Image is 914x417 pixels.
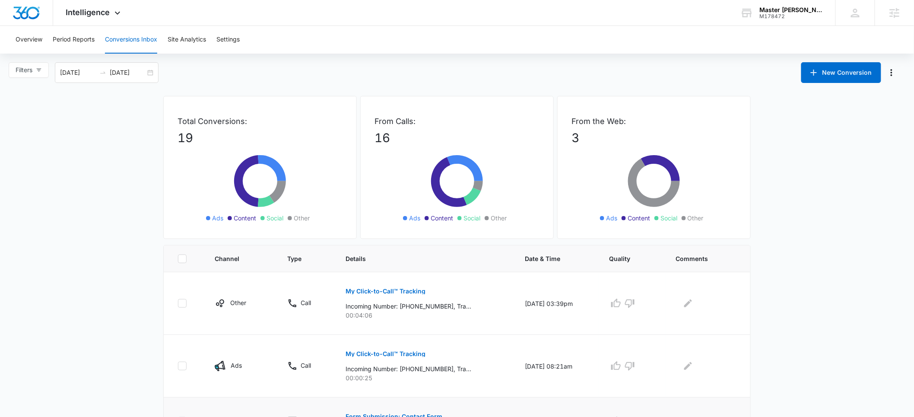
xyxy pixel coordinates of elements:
[571,129,736,147] p: 3
[374,115,540,127] p: From Calls:
[346,288,425,294] p: My Click-to-Call™ Tracking
[66,8,110,17] span: Intelligence
[660,213,677,223] span: Social
[409,213,420,223] span: Ads
[215,254,254,263] span: Channel
[681,296,695,310] button: Edit Comments
[571,115,736,127] p: From the Web:
[760,6,823,13] div: account name
[346,281,425,302] button: My Click-to-Call™ Tracking
[234,213,256,223] span: Content
[346,344,425,364] button: My Click-to-Call™ Tracking
[230,298,246,307] p: Other
[53,26,95,54] button: Period Reports
[301,298,311,307] p: Call
[9,62,49,78] button: Filters
[178,129,343,147] p: 19
[431,213,453,223] span: Content
[609,254,642,263] span: Quality
[231,361,242,370] p: Ads
[374,129,540,147] p: 16
[681,359,695,373] button: Edit Comments
[346,302,471,311] p: Incoming Number: [PHONE_NUMBER], Tracking Number: [PHONE_NUMBER], Ring To: [PHONE_NUMBER], Caller...
[760,13,823,19] div: account id
[676,254,724,263] span: Comments
[105,26,157,54] button: Conversions Inbox
[463,213,480,223] span: Social
[346,254,492,263] span: Details
[346,364,471,373] p: Incoming Number: [PHONE_NUMBER], Tracking Number: [PHONE_NUMBER], Ring To: [PHONE_NUMBER], Caller...
[294,213,310,223] span: Other
[346,311,504,320] p: 00:04:06
[885,66,898,80] button: Manage Numbers
[267,213,283,223] span: Social
[99,69,106,76] span: swap-right
[346,351,425,357] p: My Click-to-Call™ Tracking
[628,213,650,223] span: Content
[801,62,881,83] button: New Conversion
[212,213,223,223] span: Ads
[60,68,96,77] input: Start date
[168,26,206,54] button: Site Analytics
[216,26,240,54] button: Settings
[287,254,312,263] span: Type
[346,373,504,382] p: 00:00:25
[16,65,32,75] span: Filters
[301,361,311,370] p: Call
[688,213,704,223] span: Other
[515,272,599,335] td: [DATE] 03:39pm
[606,213,617,223] span: Ads
[110,68,146,77] input: End date
[178,115,343,127] p: Total Conversions:
[99,69,106,76] span: to
[491,213,507,223] span: Other
[16,26,42,54] button: Overview
[515,335,599,398] td: [DATE] 08:21am
[525,254,576,263] span: Date & Time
